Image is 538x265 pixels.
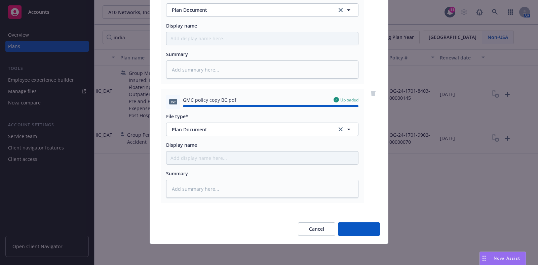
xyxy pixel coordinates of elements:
span: Plan Document [172,6,328,13]
span: GMC policy copy BC.pdf [183,96,236,103]
button: Plan Documentclear selection [166,3,358,17]
button: Plan Documentclear selection [166,123,358,136]
span: Summary [166,51,188,57]
a: clear selection [337,125,345,133]
span: Plan Document [172,126,328,133]
span: Nova Assist [494,255,520,261]
span: Cancel [309,226,324,232]
span: Summary [166,170,188,177]
button: Cancel [298,222,335,236]
span: Add files [349,226,369,232]
a: clear selection [337,6,345,14]
span: Display name [166,23,197,29]
span: pdf [169,99,177,104]
span: Display name [166,142,197,148]
button: Nova Assist [479,252,526,265]
input: Add display name here... [166,32,358,45]
span: File type* [166,113,188,120]
a: remove [369,89,377,97]
div: Drag to move [480,252,488,265]
span: Uploaded [340,97,358,103]
button: Add files [338,222,380,236]
input: Add display name here... [166,151,358,164]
